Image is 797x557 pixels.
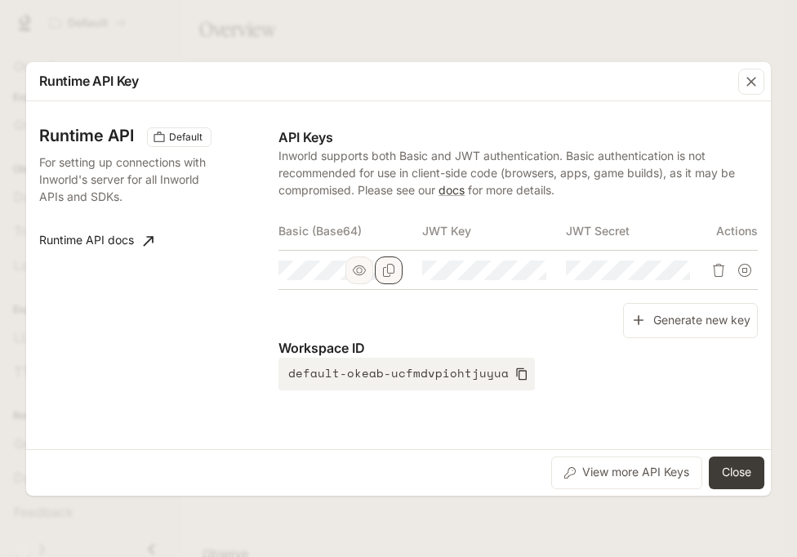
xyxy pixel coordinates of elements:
[39,71,139,91] p: Runtime API Key
[706,257,732,283] button: Delete API key
[278,212,422,251] th: Basic (Base64)
[732,257,758,283] button: Suspend API key
[710,212,758,251] th: Actions
[33,225,160,257] a: Runtime API docs
[551,457,702,489] button: View more API Keys
[39,154,209,205] p: For setting up connections with Inworld's server for all Inworld APIs and SDKs.
[278,127,758,147] p: API Keys
[278,338,758,358] p: Workspace ID
[163,130,209,145] span: Default
[623,303,758,338] button: Generate new key
[375,256,403,284] button: Copy Basic (Base64)
[147,127,211,147] div: These keys will apply to your current workspace only
[439,183,465,197] a: docs
[422,212,566,251] th: JWT Key
[566,212,710,251] th: JWT Secret
[278,147,758,198] p: Inworld supports both Basic and JWT authentication. Basic authentication is not recommended for u...
[278,358,535,390] button: default-okeab-ucfmdvpiohtjuyua
[709,457,764,489] button: Close
[39,127,134,144] h3: Runtime API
